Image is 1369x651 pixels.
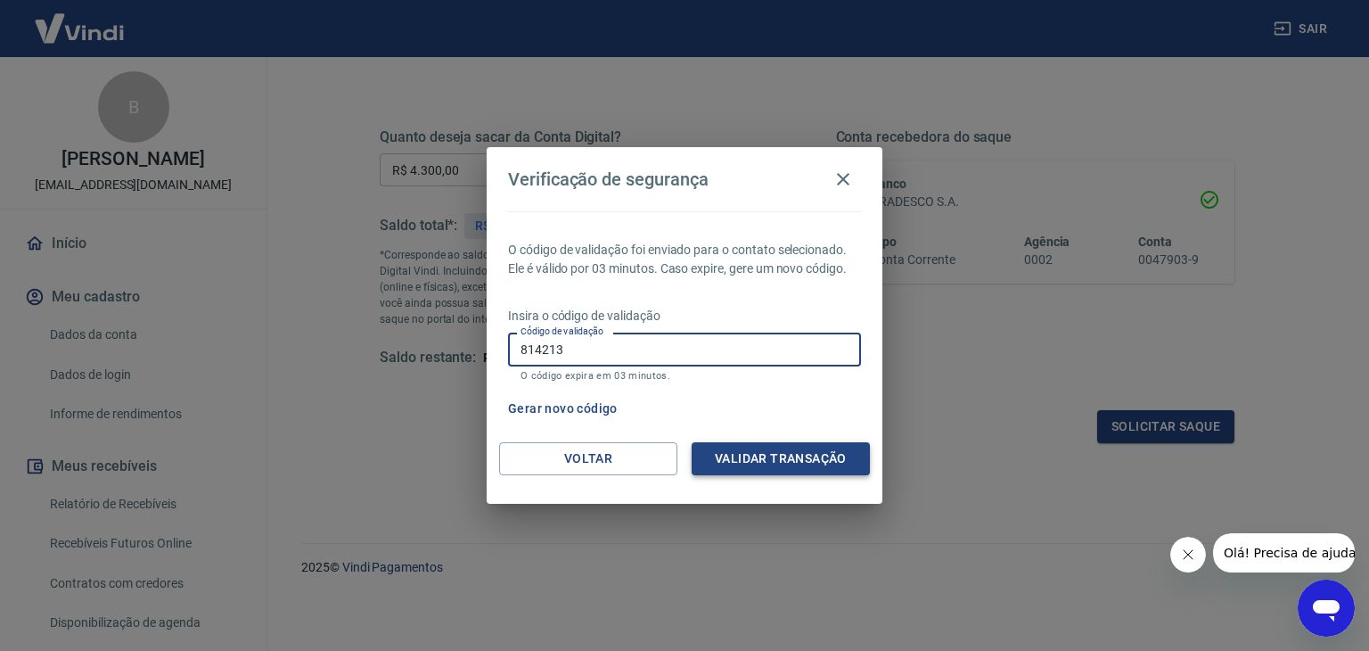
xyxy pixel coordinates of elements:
[521,370,848,382] p: O código expira em 03 minutos.
[508,169,709,190] h4: Verificação de segurança
[501,392,625,425] button: Gerar novo código
[11,12,150,27] span: Olá! Precisa de ajuda?
[508,307,861,325] p: Insira o código de validação
[1298,580,1355,637] iframe: Botão para abrir a janela de mensagens
[1170,537,1206,573] iframe: Fechar mensagem
[692,442,870,475] button: Validar transação
[499,442,677,475] button: Voltar
[521,325,603,338] label: Código de validação
[1213,533,1355,573] iframe: Mensagem da empresa
[508,241,861,278] p: O código de validação foi enviado para o contato selecionado. Ele é válido por 03 minutos. Caso e...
